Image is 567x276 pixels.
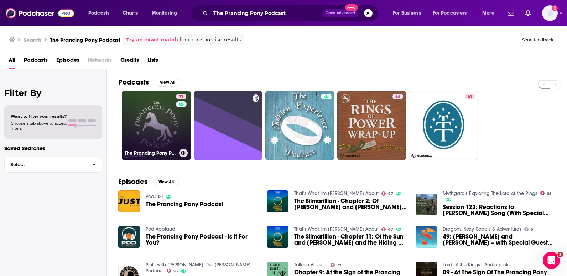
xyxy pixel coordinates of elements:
[443,262,511,268] a: Lord of the Rings - Audiobooks
[6,6,74,20] img: Podchaser - Follow, Share and Rate Podcasts
[210,7,322,19] input: Search podcasts, credits, & more...
[267,226,288,248] img: The Silmarillion - Chapter 11: Of the Sun and Moon and the Hiding of Valinor (with Shawn of the P...
[392,94,403,99] a: 54
[5,162,87,167] span: Select
[443,226,521,232] a: Dragons, Sexy Robots & Adventures
[125,150,176,156] h3: The Prancing Pony Podcast
[118,177,179,186] a: EpisodesView All
[122,91,191,160] a: 71The Prancing Pony Podcast
[146,201,223,207] a: The Prancing Pony Podcast
[147,54,158,69] a: Lists
[543,252,560,269] iframe: Intercom live chat
[381,227,393,231] a: 47
[505,7,517,19] a: Show notifications dropdown
[294,226,379,232] a: That's What I'm Tolkien About
[443,204,556,216] a: Session 122: Reactions to Bilbo’s Song (With Special Guests from The Prancing Pony Podcast)
[542,5,558,21] img: User Profile
[381,191,393,196] a: 47
[118,226,140,248] img: The Prancing Pony Podcast - Is It For You?
[167,269,178,273] a: 56
[294,190,379,196] a: That's What I'm Tolkien About
[173,270,178,273] span: 56
[120,54,139,69] a: Credits
[477,7,503,19] button: open menu
[24,54,48,69] a: Podcasts
[542,5,558,21] button: Show profile menu
[557,252,563,257] span: 1
[524,227,533,231] a: 5
[4,88,102,98] h2: Filter By
[118,177,147,186] h2: Episodes
[540,191,552,195] a: 65
[482,8,494,18] span: More
[123,8,138,18] span: Charts
[11,114,67,119] span: Want to filter your results?
[9,54,15,69] a: All
[322,9,358,17] button: Open AdvancedNew
[155,78,180,87] button: View All
[443,234,556,246] span: 49: [PERSON_NAME] and [PERSON_NAME] – with Special Guests from “The Prancing Pony Podcast”
[416,194,437,215] img: Session 122: Reactions to Bilbo’s Song (With Special Guests from The Prancing Pony Podcast)
[547,192,552,195] span: 65
[522,7,534,19] a: Show notifications dropdown
[294,234,407,246] a: The Silmarillion - Chapter 11: Of the Sun and Moon and the Hiding of Valinor (with Shawn of the P...
[24,36,41,43] h3: Search
[326,11,355,15] span: Open Advanced
[468,93,472,101] span: 61
[337,91,406,160] a: 54
[146,262,251,274] a: Pints with Jack: The C.S. Lewis Podcast
[331,263,342,267] a: 27
[88,54,112,69] span: Networks
[531,228,533,231] span: 5
[409,91,478,160] a: 61
[152,8,177,18] span: Monitoring
[443,190,537,196] a: Mythgard's Exploring The Lord of the Rings
[294,234,407,246] span: The Silmarillion - Chapter 11: Of the Sun and [PERSON_NAME] and the Hiding of Valinor (with [PERS...
[294,262,328,268] a: Tolkien About It
[179,93,183,101] span: 71
[146,194,163,200] a: PodJUST
[11,121,67,131] span: Choose a tab above to access filters.
[395,93,400,101] span: 54
[294,198,407,210] a: The Silmarillion - Chapter 2: Of Aulë and Yavanna (with Alan of The Prancing Pony Podcast)
[520,37,556,43] button: Send feedback
[443,234,556,246] a: 49: Beren and Lúthien – with Special Guests from “The Prancing Pony Podcast”
[388,228,393,231] span: 47
[56,54,79,69] a: Episodes
[147,7,186,19] button: open menu
[4,157,102,173] button: Select
[337,264,342,267] span: 27
[416,226,437,248] img: 49: Beren and Lúthien – with Special Guests from “The Prancing Pony Podcast”
[146,234,259,246] a: The Prancing Pony Podcast - Is It For You?
[198,5,385,21] div: Search podcasts, credits, & more...
[83,7,119,19] button: open menu
[118,190,140,212] img: The Prancing Pony Podcast
[267,190,288,212] img: The Silmarillion - Chapter 2: Of Aulë and Yavanna (with Alan of The Prancing Pony Podcast)
[118,78,180,87] a: PodcastsView All
[552,5,558,11] svg: Add a profile image
[433,8,467,18] span: For Podcasters
[393,8,421,18] span: For Business
[388,7,430,19] button: open menu
[443,204,556,216] span: Session 122: Reactions to [PERSON_NAME] Song (With Special Guests from The Prancing Pony Podcast)
[50,36,120,43] h3: The Prancing Pony Podcast
[542,5,558,21] span: Logged in as xan.giglio
[118,78,149,87] h2: Podcasts
[126,36,178,44] a: Try an exact match
[4,145,102,152] p: Saved Searches
[146,226,175,232] a: Pod Applaud
[176,94,186,99] a: 71
[118,7,142,19] a: Charts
